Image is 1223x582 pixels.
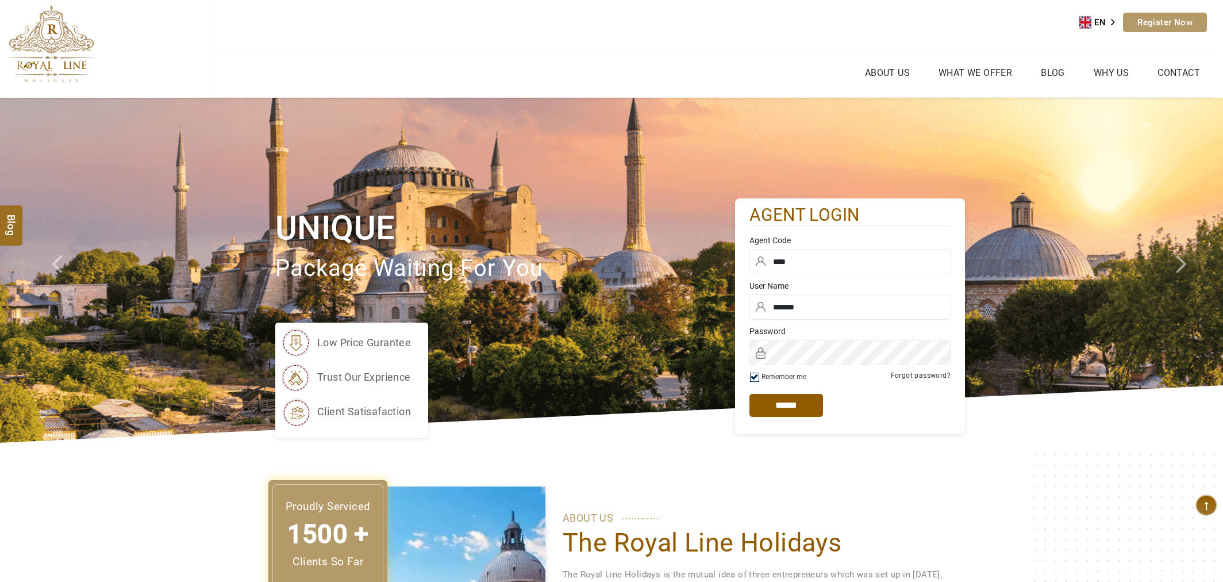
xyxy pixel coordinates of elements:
[749,280,951,292] label: User Name
[1038,64,1068,81] a: Blog
[1162,98,1223,443] a: Check next image
[281,363,411,392] li: trust our exprience
[762,373,806,381] label: Remember me
[275,206,735,250] h1: Unique
[936,64,1015,81] a: What we Offer
[622,507,659,524] span: ............
[563,510,948,527] p: ABOUT US
[1079,14,1123,31] a: EN
[275,250,735,288] p: package waiting for you
[1091,64,1132,81] a: Why Us
[37,98,98,443] a: Check next prev
[749,326,951,337] label: Password
[749,204,951,227] h2: agent login
[862,64,913,81] a: About Us
[749,235,951,246] label: Agent Code
[891,372,951,380] a: Forgot password?
[1155,64,1203,81] a: Contact
[281,397,411,426] li: client satisafaction
[1079,14,1123,31] aside: Language selected: English
[9,5,94,83] img: The Royal Line Holidays
[563,527,948,559] h1: The Royal Line Holidays
[4,214,19,224] span: Blog
[1079,14,1123,31] div: Language
[281,328,411,357] li: low price gurantee
[1123,13,1207,32] a: Register Now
